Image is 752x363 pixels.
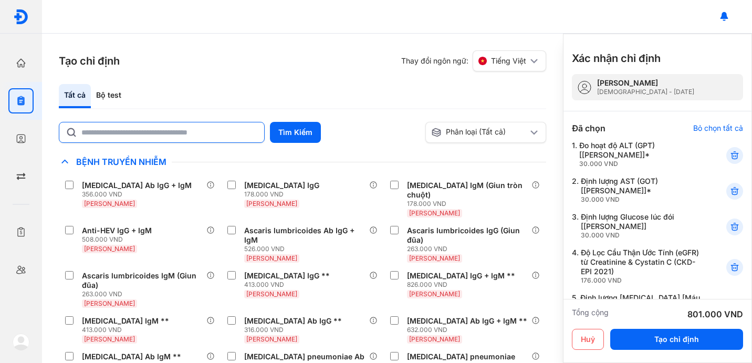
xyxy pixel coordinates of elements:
div: 413.000 VND [244,281,334,289]
div: [MEDICAL_DATA] Ab IgG + IgM [82,181,192,190]
div: [MEDICAL_DATA] Ab IgM ** [82,352,181,361]
div: Tất cả [59,84,91,108]
div: 356.000 VND [82,190,196,199]
span: [PERSON_NAME] [246,200,297,208]
div: Thay đổi ngôn ngữ: [401,50,546,71]
img: logo [13,9,29,25]
span: [PERSON_NAME] [84,335,135,343]
span: Bệnh Truyền Nhiễm [71,157,172,167]
div: Tổng cộng [572,308,609,320]
div: 826.000 VND [407,281,519,289]
div: 30.000 VND [581,231,701,240]
div: [MEDICAL_DATA] IgG + IgM ** [407,271,515,281]
span: [PERSON_NAME] [246,335,297,343]
div: 632.000 VND [407,326,531,334]
div: [MEDICAL_DATA] Ab IgG ** [244,316,342,326]
div: [MEDICAL_DATA] IgG [244,181,319,190]
div: [MEDICAL_DATA] IgM (Giun tròn chuột) [407,181,527,200]
div: Định lượng Glucose lúc đói [[PERSON_NAME]] [581,212,701,240]
span: [PERSON_NAME] [84,299,135,307]
div: 1. [572,141,701,168]
span: [PERSON_NAME] [84,200,135,208]
span: [PERSON_NAME] [409,254,460,262]
button: Tìm Kiếm [270,122,321,143]
div: Phân loại (Tất cả) [431,127,528,138]
div: 316.000 VND [244,326,346,334]
div: 178.000 VND [244,190,323,199]
span: Tiếng Việt [491,56,526,66]
div: Ascaris lumbricoides Ab IgG + IgM [244,226,364,245]
div: 526.000 VND [244,245,369,253]
div: Đã chọn [572,122,605,134]
div: Ascaris lumbricoides IgG (Giun đũa) [407,226,527,245]
div: [MEDICAL_DATA] IgM ** [82,316,169,326]
div: Bỏ chọn tất cả [693,123,743,133]
div: Độ Lọc Cầu Thận Ước Tính (eGFR) từ Creatinine & Cystatin C (CKD-EPI 2021) [581,248,701,285]
h3: Tạo chỉ định [59,54,120,68]
div: [MEDICAL_DATA] IgG ** [244,271,330,281]
div: Anti-HEV IgG + IgM [82,226,152,235]
span: [PERSON_NAME] [246,290,297,298]
div: 3. [572,212,701,240]
div: 4. [572,248,701,285]
div: 2. [572,177,701,204]
div: 178.000 VND [407,200,531,208]
div: Định lượng AST (GOT) [[PERSON_NAME]]* [581,177,701,204]
span: [PERSON_NAME] [84,245,135,253]
div: 263.000 VND [82,290,206,298]
h3: Xác nhận chỉ định [572,51,661,66]
div: 801.000 VND [687,308,743,320]
div: 263.000 VND [407,245,531,253]
div: [MEDICAL_DATA] Ab IgG + IgM ** [407,316,527,326]
span: [PERSON_NAME] [409,209,460,217]
div: [PERSON_NAME] [597,78,694,88]
span: [PERSON_NAME] [409,290,460,298]
div: 508.000 VND [82,235,156,244]
img: logo [13,334,29,350]
span: [PERSON_NAME] [246,254,297,262]
button: Tạo chỉ định [610,329,743,350]
div: Định lượng [MEDICAL_DATA] [Máu toàn phần] [580,293,701,320]
div: 30.000 VND [579,160,701,168]
div: Bộ test [91,84,127,108]
span: [PERSON_NAME] [409,335,460,343]
div: Đo hoạt độ ALT (GPT) [[PERSON_NAME]]* [579,141,701,168]
div: 5. [572,293,701,320]
div: [DEMOGRAPHIC_DATA] - [DATE] [597,88,694,96]
div: Ascaris lumbricoides IgM (Giun đũa) [82,271,202,290]
div: 413.000 VND [82,326,173,334]
div: 30.000 VND [581,195,701,204]
div: 176.000 VND [581,276,701,285]
button: Huỷ [572,329,604,350]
